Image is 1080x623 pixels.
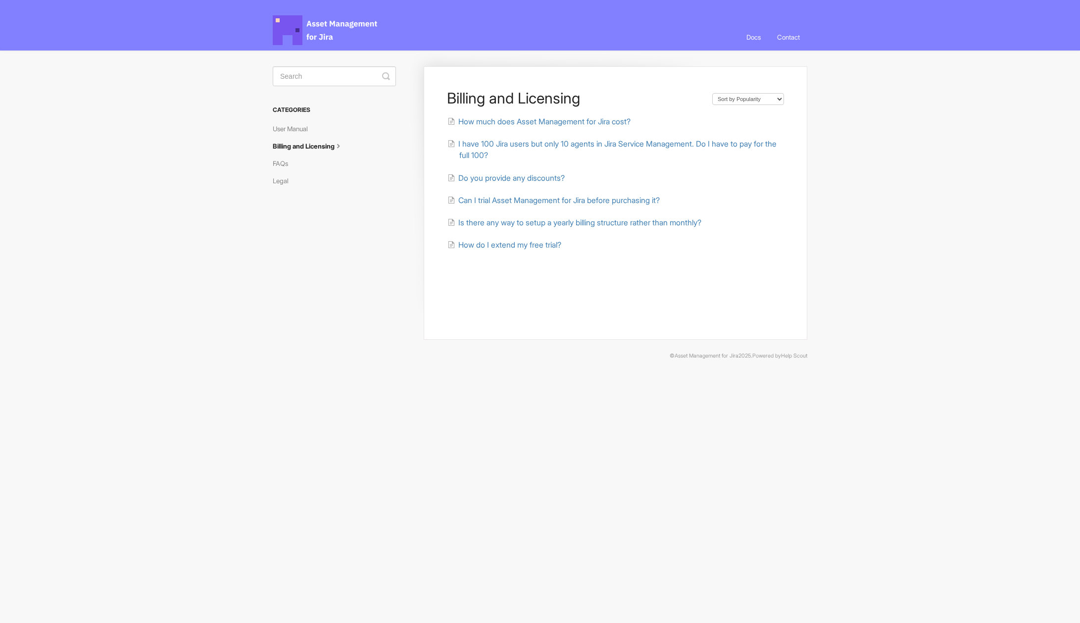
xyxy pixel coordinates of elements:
[781,353,807,359] a: Help Scout
[447,196,660,205] a: Can I trial Asset Management for Jira before purchasing it?
[447,89,702,107] h1: Billing and Licensing
[458,139,777,160] span: I have 100 Jira users but only 10 agents in Jira Service Management. Do I have to pay for the ful...
[712,93,784,105] select: Page reloads on selection
[447,117,631,126] a: How much does Asset Management for Jira cost?
[447,173,565,183] a: Do you provide any discounts?
[273,121,315,137] a: User Manual
[458,240,561,250] span: How do I extend my free trial?
[273,173,296,189] a: Legal
[770,24,807,51] a: Contact
[273,101,396,119] h3: Categories
[458,117,631,126] span: How much does Asset Management for Jira cost?
[273,352,807,361] p: © 2025.
[675,353,738,359] a: Asset Management for Jira
[752,353,807,359] span: Powered by
[273,138,351,154] a: Billing and Licensing
[447,240,561,250] a: How do I extend my free trial?
[458,196,660,205] span: Can I trial Asset Management for Jira before purchasing it?
[739,24,768,51] a: Docs
[458,173,565,183] span: Do you provide any discounts?
[447,139,777,160] a: I have 100 Jira users but only 10 agents in Jira Service Management. Do I have to pay for the ful...
[273,66,396,86] input: Search
[273,15,379,45] span: Asset Management for Jira Docs
[447,218,701,227] a: Is there any way to setup a yearly billing structure rather than monthly?
[458,218,701,227] span: Is there any way to setup a yearly billing structure rather than monthly?
[273,156,295,171] a: FAQs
